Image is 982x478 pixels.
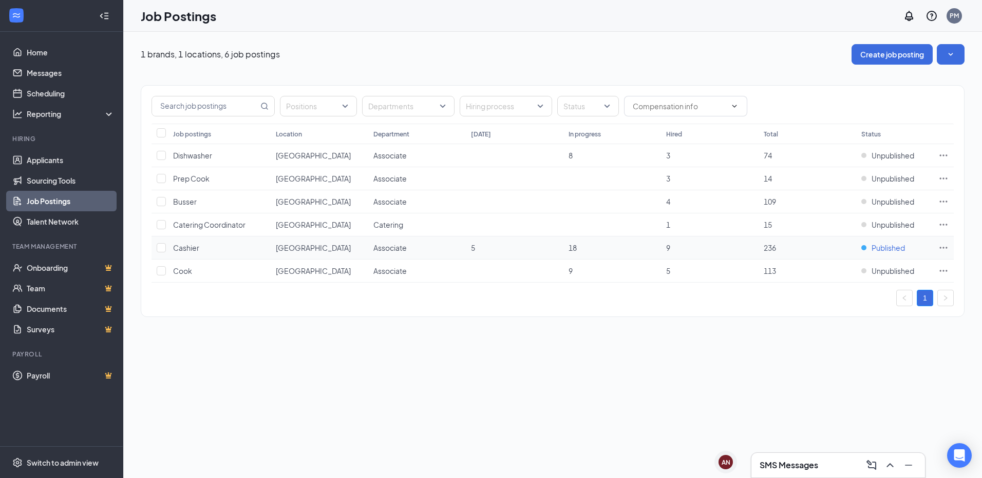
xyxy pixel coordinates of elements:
button: Create job posting [852,44,933,65]
svg: Ellipses [938,243,949,253]
svg: MagnifyingGlass [260,102,269,110]
td: Presidio Junction Cafe [271,167,368,190]
span: [GEOGRAPHIC_DATA] [276,243,351,252]
span: Catering Coordinator [173,220,245,229]
td: Associate [368,260,466,283]
span: 15 [764,220,772,229]
svg: ComposeMessage [865,459,878,471]
a: DocumentsCrown [27,298,115,319]
td: Presidio Junction Cafe [271,213,368,236]
div: Location [276,130,302,138]
span: 14 [764,174,772,183]
span: 8 [569,151,573,160]
span: [GEOGRAPHIC_DATA] [276,266,351,275]
button: Minimize [900,457,917,473]
td: Associate [368,236,466,260]
a: Talent Network [27,211,115,232]
span: right [942,295,949,301]
td: Associate [368,167,466,190]
div: PM [950,11,959,20]
li: Next Page [937,290,954,306]
div: Job postings [173,130,211,138]
td: Presidio Junction Cafe [271,260,368,283]
th: Hired [661,124,759,144]
a: Messages [27,63,115,83]
span: Prep Cook [173,174,210,183]
span: 113 [764,266,776,275]
svg: Notifications [903,10,915,22]
span: [GEOGRAPHIC_DATA] [276,174,351,183]
span: 1 [666,220,670,229]
svg: QuestionInfo [926,10,938,22]
span: Unpublished [872,150,914,161]
svg: Settings [12,457,23,468]
button: SmallChevronDown [937,44,965,65]
span: 4 [666,197,670,206]
div: AN [722,458,730,467]
svg: SmallChevronDown [946,49,956,59]
svg: ChevronDown [730,102,739,110]
td: Associate [368,190,466,213]
a: OnboardingCrown [27,257,115,278]
a: Home [27,42,115,63]
svg: Ellipses [938,150,949,161]
p: 1 brands, 1 locations, 6 job postings [141,49,280,60]
span: Associate [373,243,407,252]
a: PayrollCrown [27,365,115,386]
svg: Analysis [12,109,23,119]
a: SurveysCrown [27,319,115,340]
span: Associate [373,151,407,160]
span: 109 [764,197,776,206]
th: Total [759,124,856,144]
th: Status [856,124,933,144]
span: 9 [569,266,573,275]
input: Compensation info [633,101,726,112]
div: Switch to admin view [27,457,99,468]
span: Unpublished [872,196,914,207]
div: Department [373,130,409,138]
li: Previous Page [896,290,913,306]
div: Open Intercom Messenger [947,443,972,468]
td: Presidio Junction Cafe [271,236,368,260]
span: Unpublished [872,266,914,276]
span: Unpublished [872,220,914,230]
span: Cashier [173,243,199,252]
span: [GEOGRAPHIC_DATA] [276,151,351,160]
button: ChevronUp [882,457,898,473]
svg: Ellipses [938,196,949,207]
span: Associate [373,197,407,206]
h1: Job Postings [141,7,216,25]
th: In progress [563,124,661,144]
svg: Ellipses [938,173,949,184]
button: right [937,290,954,306]
a: Applicants [27,150,115,170]
div: Team Management [12,242,112,251]
svg: ChevronUp [884,459,896,471]
span: Catering [373,220,403,229]
td: Presidio Junction Cafe [271,144,368,167]
span: 236 [764,243,776,252]
svg: Ellipses [938,220,949,230]
span: Dishwasher [173,151,212,160]
h3: SMS Messages [760,460,818,471]
span: Associate [373,174,407,183]
a: Sourcing Tools [27,170,115,191]
svg: Collapse [99,11,109,21]
span: Cook [173,266,192,275]
input: Search job postings [152,96,258,116]
td: Catering [368,213,466,236]
span: 5 [666,266,670,275]
a: Scheduling [27,83,115,104]
th: [DATE] [466,124,563,144]
div: Reporting [27,109,115,119]
svg: Ellipses [938,266,949,276]
span: 3 [666,151,670,160]
button: left [896,290,913,306]
li: 1 [917,290,933,306]
svg: Minimize [902,459,915,471]
span: 3 [666,174,670,183]
svg: WorkstreamLogo [11,10,22,21]
span: [GEOGRAPHIC_DATA] [276,197,351,206]
a: Job Postings [27,191,115,211]
span: [GEOGRAPHIC_DATA] [276,220,351,229]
